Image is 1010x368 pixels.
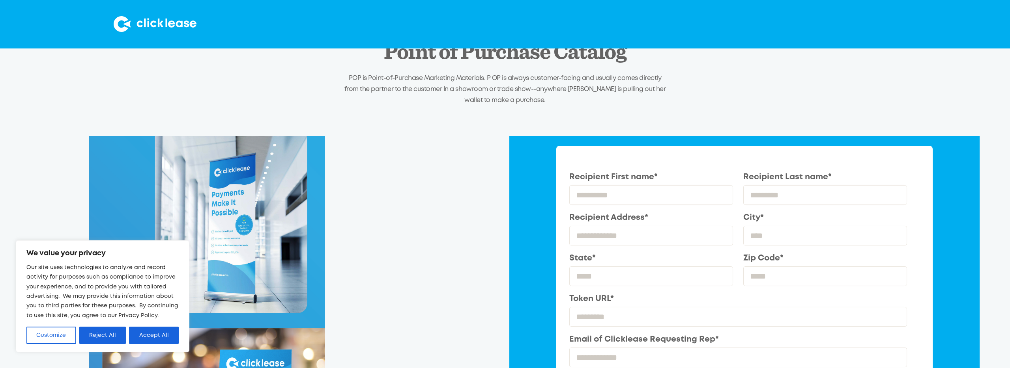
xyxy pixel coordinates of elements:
[114,16,196,32] img: Clicklease logo
[569,212,733,224] label: Recipient Address*
[384,41,627,64] h2: Point of Purchase Catalog
[569,253,733,264] label: State*
[26,249,179,258] p: We value your privacy
[79,327,126,344] button: Reject All
[26,265,178,318] span: Our site uses technologies to analyze and record activity for purposes such as compliance to impr...
[743,171,907,183] label: Recipient Last name*
[743,212,907,224] label: City*
[26,327,76,344] button: Customize
[16,240,189,352] div: We value your privacy
[341,73,669,106] p: POP is Point-of-Purchase Marketing Materials. P OP is always customer-facing and usually comes di...
[743,253,907,264] label: Zip Code*
[569,171,733,183] label: Recipient First name*
[569,334,907,346] label: Email of Clicklease Requesting Rep*
[129,327,179,344] button: Accept All
[569,293,907,305] label: Token URL*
